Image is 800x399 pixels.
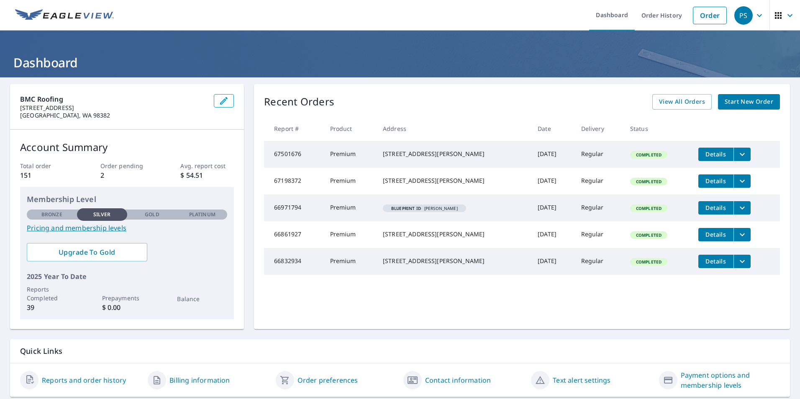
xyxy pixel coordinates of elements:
[698,174,733,188] button: detailsBtn-67198372
[681,370,780,390] a: Payment options and membership levels
[145,211,159,218] p: Gold
[383,230,524,238] div: [STREET_ADDRESS][PERSON_NAME]
[698,228,733,241] button: detailsBtn-66861927
[264,221,323,248] td: 66861927
[703,177,728,185] span: Details
[264,116,323,141] th: Report #
[703,230,728,238] span: Details
[41,211,62,218] p: Bronze
[383,176,524,185] div: [STREET_ADDRESS][PERSON_NAME]
[10,54,790,71] h1: Dashboard
[574,168,623,194] td: Regular
[27,285,77,302] p: Reports Completed
[323,116,376,141] th: Product
[20,94,207,104] p: BMC Roofing
[734,6,753,25] div: PS
[33,248,141,257] span: Upgrade To Gold
[20,161,74,170] p: Total order
[20,170,74,180] p: 151
[264,248,323,275] td: 66832934
[323,248,376,275] td: Premium
[42,375,126,385] a: Reports and order history
[383,257,524,265] div: [STREET_ADDRESS][PERSON_NAME]
[703,257,728,265] span: Details
[531,168,574,194] td: [DATE]
[102,294,152,302] p: Prepayments
[27,243,147,261] a: Upgrade To Gold
[623,116,692,141] th: Status
[631,152,667,158] span: Completed
[574,248,623,275] td: Regular
[631,259,667,265] span: Completed
[27,271,227,281] p: 2025 Year To Date
[100,161,154,170] p: Order pending
[631,179,667,184] span: Completed
[733,201,751,215] button: filesDropdownBtn-66971794
[323,221,376,248] td: Premium
[386,206,463,210] span: [PERSON_NAME]
[100,170,154,180] p: 2
[733,228,751,241] button: filesDropdownBtn-66861927
[574,141,623,168] td: Regular
[531,194,574,221] td: [DATE]
[693,7,727,24] a: Order
[169,375,230,385] a: Billing information
[15,9,114,22] img: EV Logo
[264,94,334,110] p: Recent Orders
[102,302,152,312] p: $ 0.00
[531,221,574,248] td: [DATE]
[698,255,733,268] button: detailsBtn-66832934
[264,141,323,168] td: 67501676
[652,94,712,110] a: View All Orders
[323,141,376,168] td: Premium
[659,97,705,107] span: View All Orders
[531,248,574,275] td: [DATE]
[180,161,234,170] p: Avg. report cost
[93,211,111,218] p: Silver
[574,116,623,141] th: Delivery
[27,302,77,312] p: 39
[297,375,358,385] a: Order preferences
[733,174,751,188] button: filesDropdownBtn-67198372
[703,150,728,158] span: Details
[27,223,227,233] a: Pricing and membership levels
[553,375,610,385] a: Text alert settings
[631,205,667,211] span: Completed
[20,346,780,356] p: Quick Links
[20,104,207,112] p: [STREET_ADDRESS]
[725,97,773,107] span: Start New Order
[383,150,524,158] div: [STREET_ADDRESS][PERSON_NAME]
[20,112,207,119] p: [GEOGRAPHIC_DATA], WA 98382
[177,294,227,303] p: Balance
[391,206,421,210] em: Blueprint ID
[264,194,323,221] td: 66971794
[425,375,491,385] a: Contact information
[703,204,728,212] span: Details
[180,170,234,180] p: $ 54.51
[323,168,376,194] td: Premium
[718,94,780,110] a: Start New Order
[531,141,574,168] td: [DATE]
[574,194,623,221] td: Regular
[531,116,574,141] th: Date
[376,116,531,141] th: Address
[733,255,751,268] button: filesDropdownBtn-66832934
[323,194,376,221] td: Premium
[733,148,751,161] button: filesDropdownBtn-67501676
[27,194,227,205] p: Membership Level
[698,148,733,161] button: detailsBtn-67501676
[698,201,733,215] button: detailsBtn-66971794
[631,232,667,238] span: Completed
[189,211,215,218] p: Platinum
[264,168,323,194] td: 67198372
[20,140,234,155] p: Account Summary
[574,221,623,248] td: Regular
